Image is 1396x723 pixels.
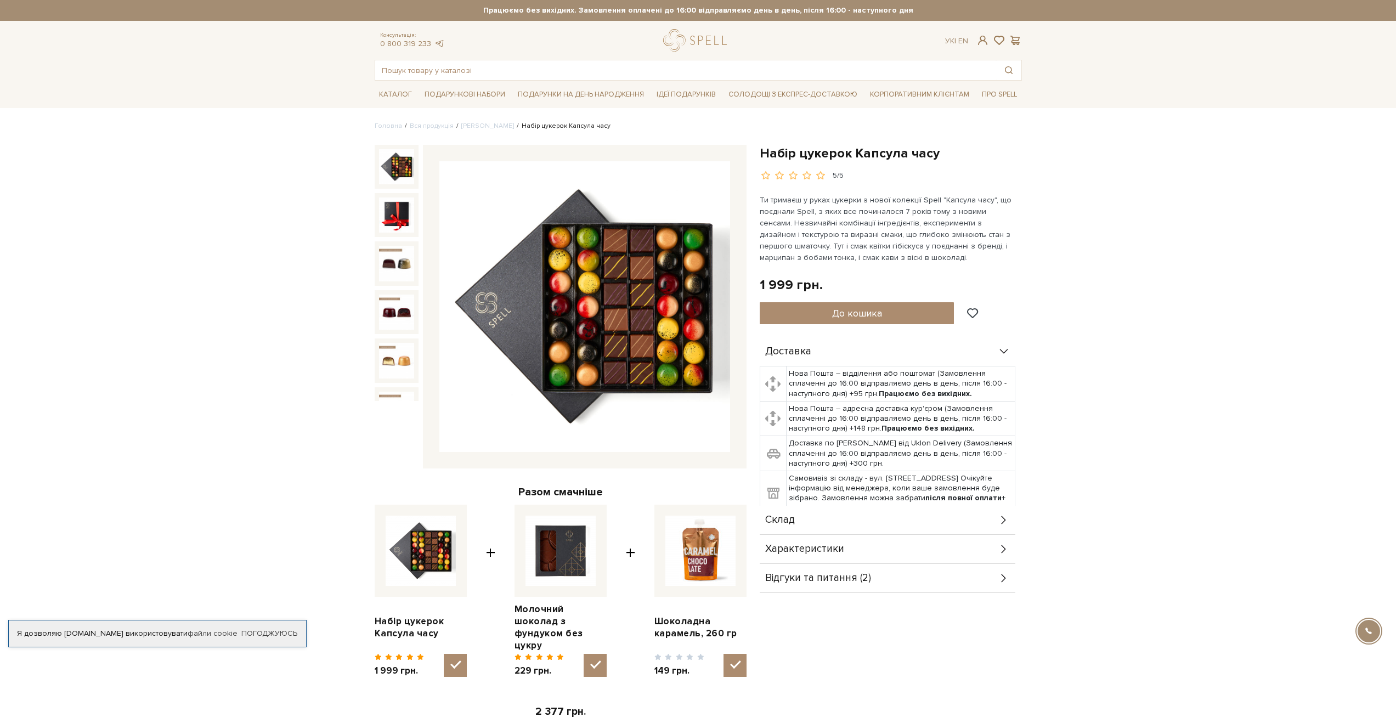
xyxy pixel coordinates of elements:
div: Я дозволяю [DOMAIN_NAME] використовувати [9,629,306,639]
a: Головна [375,122,402,130]
a: En [958,36,968,46]
strong: Працюємо без вихідних. Замовлення оплачені до 16:00 відправляємо день в день, після 16:00 - насту... [375,5,1022,15]
span: + [486,505,495,677]
a: logo [663,29,732,52]
span: 2 377 грн. [535,705,586,718]
b: Працюємо без вихідних. [879,389,972,398]
button: Пошук товару у каталозі [996,60,1021,80]
a: 0 800 319 233 [380,39,431,48]
img: Набір цукерок Капсула часу [379,295,414,330]
div: Ук [945,36,968,46]
img: Набір цукерок Капсула часу [379,246,414,281]
b: після повної оплати [925,493,1002,502]
a: Подарункові набори [420,86,510,103]
td: Самовивіз зі складу - вул. [STREET_ADDRESS] Очікуйте інформацію від менеджера, коли ваше замовлен... [787,471,1015,516]
a: Каталог [375,86,416,103]
a: Подарунки на День народження [513,86,648,103]
div: 1 999 грн. [760,276,823,293]
span: Характеристики [765,544,844,554]
img: Шоколадна карамель, 260 гр [665,516,736,586]
span: Склад [765,515,795,525]
a: Молочний шоколад з фундуком без цукру [515,603,607,652]
td: Доставка по [PERSON_NAME] від Uklon Delivery (Замовлення сплаченні до 16:00 відправляємо день в д... [787,436,1015,471]
div: 5/5 [833,171,844,181]
a: Корпоративним клієнтам [866,86,974,103]
span: 149 грн. [654,665,704,677]
div: Разом смачніше [375,485,747,499]
span: 1 999 грн. [375,665,425,677]
b: Працюємо без вихідних. [881,423,975,433]
a: [PERSON_NAME] [461,122,514,130]
a: Ідеї подарунків [652,86,720,103]
p: Ти тримаєш у руках цукерки з нової колекції Spell "Капсула часу", що поєднали Spell, з яких все п... [760,194,1017,263]
span: Консультація: [380,32,445,39]
button: До кошика [760,302,954,324]
span: 229 грн. [515,665,564,677]
a: Набір цукерок Капсула часу [375,615,467,640]
td: Нова Пошта – відділення або поштомат (Замовлення сплаченні до 16:00 відправляємо день в день, піс... [787,366,1015,402]
a: Солодощі з експрес-доставкою [724,85,862,104]
span: Доставка [765,347,811,357]
img: Набір цукерок Капсула часу [379,343,414,378]
a: файли cookie [188,629,238,638]
img: Набір цукерок Капсула часу [386,516,456,586]
a: Вся продукція [410,122,454,130]
a: telegram [434,39,445,48]
input: Пошук товару у каталозі [375,60,996,80]
span: + [626,505,635,677]
span: До кошика [832,307,882,319]
td: Нова Пошта – адресна доставка кур'єром (Замовлення сплаченні до 16:00 відправляємо день в день, п... [787,401,1015,436]
img: Набір цукерок Капсула часу [439,161,730,452]
span: | [954,36,956,46]
a: Про Spell [977,86,1021,103]
li: Набір цукерок Капсула часу [514,121,611,131]
img: Набір цукерок Капсула часу [379,392,414,427]
span: Відгуки та питання (2) [765,573,871,583]
a: Погоджуюсь [241,629,297,639]
h1: Набір цукерок Капсула часу [760,145,1022,162]
img: Набір цукерок Капсула часу [379,197,414,233]
img: Набір цукерок Капсула часу [379,149,414,184]
a: Шоколадна карамель, 260 гр [654,615,747,640]
img: Молочний шоколад з фундуком без цукру [525,516,596,586]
